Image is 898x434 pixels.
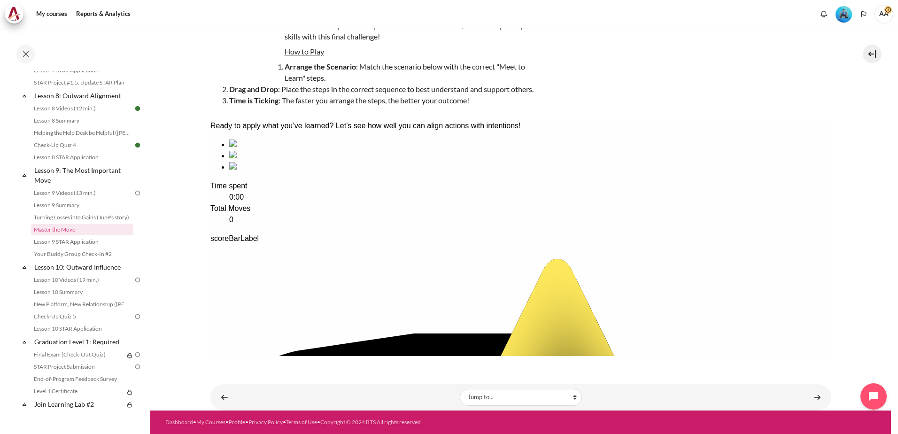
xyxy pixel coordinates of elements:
[229,61,539,84] li: : Match the scenario below with the correct "Meet to Learn" steps.
[31,287,133,298] a: Lesson 10 Summary
[285,62,356,71] strong: Arrange the Scenario
[229,95,539,106] li: : The faster you arrange the steps, the better your outcome!
[133,104,142,113] img: Done
[229,85,278,93] strong: Drag and Drop
[832,5,856,23] a: Level #3
[215,388,234,406] a: ◄ Turning Losses into Gains (June's story)
[31,77,133,88] a: STAR Project #1.5: Update STAR Plan
[8,7,21,21] img: Architeck
[286,418,317,426] a: Terms of Use
[31,248,133,260] a: Your Buddy Group Check-In #2
[31,127,133,139] a: Helping the Help Desk be Helpful ([PERSON_NAME]'s Story)
[836,5,852,23] div: Level #3
[20,400,29,409] span: Collapse
[31,224,133,235] a: Master the Move
[31,311,133,322] a: Check-Up Quiz 5
[133,141,142,149] img: Done
[817,7,831,21] div: Show notification window with no new notifications
[808,388,827,406] a: Lesson 9 STAR Application ►
[165,418,193,426] a: Dashboard
[31,115,133,126] a: Lesson 8 Summary
[31,323,133,334] a: Lesson 10 STAR Application
[33,5,70,23] a: My courses
[133,189,142,197] img: To do
[836,6,852,23] img: Level #3
[210,8,539,42] p: You’ve learned how to apply an Outward mindset in real life, making your actions more helpful and...
[33,335,133,348] a: Graduation Level 1: Required
[133,363,142,371] img: To do
[20,263,29,272] span: Collapse
[31,212,133,223] a: Turning Losses into Gains (June's story)
[31,349,124,360] a: Final Exam (Check-Out Quiz)
[133,312,142,321] img: To do
[33,89,133,102] a: Lesson 8: Outward Alignment
[31,139,133,151] a: Check-Up Quiz 4
[31,361,133,372] a: STAR Project Submission
[33,398,124,411] a: Join Learning Lab #2
[875,5,893,23] span: AA
[20,337,29,347] span: Collapse
[31,299,133,310] a: New Platform, New Relationship ([PERSON_NAME]'s Story)
[165,418,561,426] div: • • • • •
[133,350,142,359] img: To do
[210,120,831,356] iframe: Master the Move
[285,47,324,56] u: How to Play
[20,91,29,101] span: Collapse
[210,8,281,79] img: fg
[5,5,28,23] a: Architeck Architeck
[33,164,133,186] a: Lesson 9: The Most Important Move
[229,418,245,426] a: Profile
[33,261,133,273] a: Lesson 10: Outward Influence
[31,386,124,397] a: Level 1 Certificate
[320,418,421,426] a: Copyright © 2024 BTS All rights reserved
[248,418,283,426] a: Privacy Policy
[31,187,133,199] a: Lesson 9 Videos (13 min.)
[31,373,133,385] a: End-of-Program Feedback Survey
[31,236,133,248] a: Lesson 9 STAR Application
[31,103,133,114] a: Lesson 8 Videos (12 min.)
[133,276,142,284] img: To do
[875,5,893,23] a: User menu
[229,84,539,95] li: : Place the steps in the correct sequence to best understand and support others.
[20,170,29,180] span: Collapse
[196,418,225,426] a: My Courses
[857,7,871,21] button: Languages
[229,96,279,105] strong: Time is Ticking
[31,152,133,163] a: Lesson 8 STAR Application
[31,274,133,286] a: Lesson 10 Videos (19 min.)
[31,200,133,211] a: Lesson 9 Summary
[73,5,134,23] a: Reports & Analytics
